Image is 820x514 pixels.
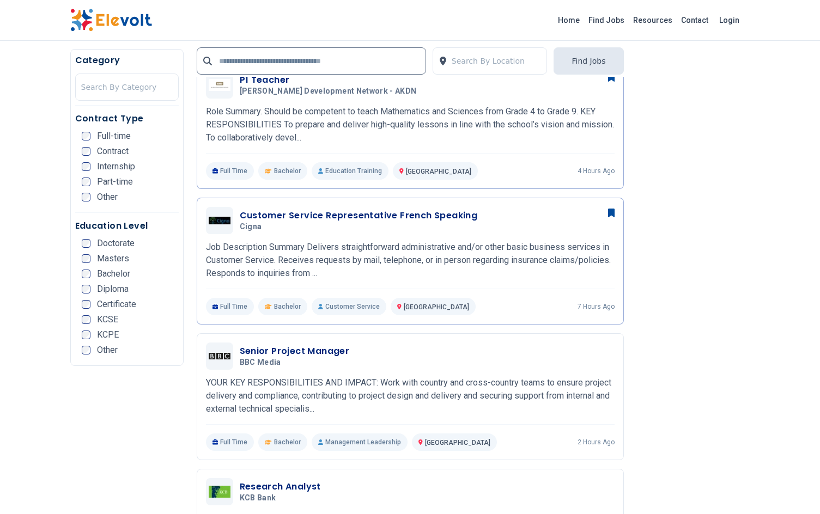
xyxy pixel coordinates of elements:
p: Full Time [206,433,254,451]
span: BBC Media [240,358,281,368]
input: Part-time [82,178,90,186]
input: Diploma [82,285,90,293]
p: Management Leadership [312,433,408,451]
h3: Senior Project Manager [240,345,350,358]
a: CignaCustomer Service Representative French SpeakingCignaJob Description Summary Delivers straigh... [206,207,615,315]
h3: Research Analyst [240,480,321,493]
span: Cigna [240,222,262,232]
span: [GEOGRAPHIC_DATA] [406,168,471,175]
p: Customer Service [312,298,386,315]
iframe: Advertisement [637,49,750,376]
input: Masters [82,254,90,263]
p: Job Description Summary Delivers straightforward administrative and/or other basic business servi... [206,241,615,280]
span: [PERSON_NAME] Development Network - AKDN [240,87,417,96]
img: Cigna [209,217,230,224]
a: Login [713,9,746,31]
p: 7 hours ago [578,302,615,311]
input: Other [82,346,90,354]
span: Certificate [97,300,136,309]
a: Home [554,11,584,29]
span: Bachelor [97,270,130,278]
img: BBC Media [209,353,230,359]
img: Aga Khan Development Network - AKDN [209,79,230,91]
input: Contract [82,147,90,156]
img: Elevolt [70,9,152,32]
input: Certificate [82,300,90,309]
span: Part-time [97,178,133,186]
input: KCSE [82,315,90,324]
span: [GEOGRAPHIC_DATA] [404,303,469,311]
span: KCSE [97,315,118,324]
p: 2 hours ago [578,438,615,446]
h5: Category [75,54,179,67]
input: KCPE [82,331,90,339]
iframe: Chat Widget [766,462,820,514]
a: Resources [629,11,677,29]
span: Doctorate [97,239,135,248]
span: [GEOGRAPHIC_DATA] [425,439,490,446]
span: Masters [97,254,129,263]
span: Internship [97,162,135,171]
span: Bachelor [274,167,301,175]
span: Diploma [97,285,129,293]
span: Other [97,346,118,354]
h3: P1 Teacher [240,74,421,87]
span: Full-time [97,132,131,140]
a: Find Jobs [584,11,629,29]
span: KCB Bank [240,493,276,503]
input: Doctorate [82,239,90,248]
input: Full-time [82,132,90,140]
p: 4 hours ago [578,167,615,175]
span: Contract [97,147,129,156]
p: Education Training [312,162,388,180]
button: Find Jobs [554,47,623,75]
input: Bachelor [82,270,90,278]
p: Full Time [206,298,254,315]
input: Other [82,193,90,201]
a: Contact [677,11,713,29]
p: YOUR KEY RESPONSIBILITIES AND IMPACT: Work with country and cross-country teams to ensure project... [206,376,615,415]
input: Internship [82,162,90,171]
a: BBC MediaSenior Project ManagerBBC MediaYOUR KEY RESPONSIBILITIES AND IMPACT: Work with country a... [206,342,615,451]
span: KCPE [97,331,119,339]
img: KCB Bank [209,486,230,498]
p: Full Time [206,162,254,180]
a: Aga Khan Development Network - AKDNP1 Teacher[PERSON_NAME] Development Network - AKDNRole Summary... [206,71,615,180]
p: Role Summary. Should be competent to teach Mathematics and Sciences from Grade 4 to Grade 9. KEY ... [206,105,615,144]
span: Bachelor [274,438,301,446]
h5: Contract Type [75,112,179,125]
h5: Education Level [75,219,179,232]
span: Bachelor [274,302,301,311]
span: Other [97,193,118,201]
h3: Customer Service Representative French Speaking [240,209,478,222]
